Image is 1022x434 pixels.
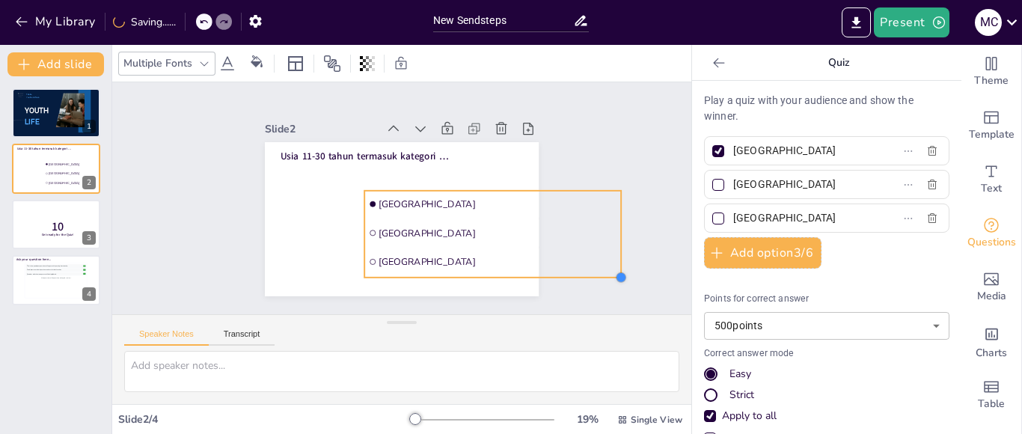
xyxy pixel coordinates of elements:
[355,186,441,416] span: [GEOGRAPHIC_DATA]
[12,144,100,193] div: 2
[82,287,96,301] div: 4
[383,177,468,407] span: [GEOGRAPHIC_DATA]
[967,234,1016,251] span: Questions
[978,396,1005,412] span: Table
[704,312,949,340] div: 500 points
[124,329,209,346] button: Speaker Notes
[961,45,1021,99] div: Change the overall theme
[118,412,411,427] div: Slide 2 / 4
[974,73,1009,89] span: Theme
[12,200,100,249] div: 3
[42,232,74,236] span: Get ready for the Quiz!
[961,314,1021,368] div: Add charts and graphs
[419,44,467,156] div: Slide 2
[961,207,1021,260] div: Get real-time input from your audience
[722,409,777,424] div: Apply to all
[25,106,49,114] span: YOUTH
[433,10,573,31] input: Insert title
[11,10,102,34] button: My Library
[26,276,87,279] div: More questions will appear here during the session...
[969,126,1015,143] span: Template
[49,162,125,165] span: [GEOGRAPHIC_DATA]
[284,52,307,76] div: Layout
[874,7,949,37] button: Present
[323,55,341,73] span: Position
[704,293,949,306] p: Points for correct answer
[704,388,949,403] div: Strict
[113,15,176,29] div: Saving......
[704,409,949,424] div: Apply to all
[961,153,1021,207] div: Add text boxes
[26,97,39,99] span: Youth and Teen
[16,257,52,262] span: Ask your question here...
[209,329,275,346] button: Transcript
[961,99,1021,153] div: Add ready made slides
[82,231,96,245] div: 3
[729,388,754,403] div: Strict
[398,67,462,232] span: Usia 11-30 tahun termasuk kategori …
[12,88,100,138] div: 1
[704,237,821,269] button: Add option3/6
[12,255,100,305] div: 4
[26,94,31,96] span: Tabita
[733,174,872,195] input: Option 2
[27,266,83,267] div: This is how participant questions will appear with upvoting functionality.
[569,412,605,427] div: 19 %
[704,367,949,382] div: Easy
[52,218,64,235] span: 10
[981,180,1002,197] span: Text
[975,7,1002,37] button: M C
[731,45,946,81] p: Quiz
[961,368,1021,422] div: Add a table
[25,117,40,126] span: LIFE
[328,194,414,424] span: [GEOGRAPHIC_DATA]
[82,120,96,133] div: 1
[977,288,1006,305] span: Media
[704,347,949,361] p: Correct answer mode
[49,180,125,184] span: [GEOGRAPHIC_DATA]
[27,269,83,271] div: Participants can submit questions and vote for their favorites.
[120,53,195,73] div: Multiple Fonts
[27,273,83,275] div: Questions with the most upvotes will be highlighted.
[49,171,125,175] span: [GEOGRAPHIC_DATA]
[976,345,1007,361] span: Charts
[704,93,949,124] p: Play a quiz with your audience and show the winner.
[631,414,682,426] span: Single View
[245,55,268,71] div: Background color
[7,52,104,76] button: Add slide
[17,147,72,151] span: Usia 11-30 tahun termasuk kategori …
[975,9,1002,36] div: M C
[82,176,96,189] div: 2
[733,207,872,229] input: Option 3
[733,140,872,162] input: Option 1
[842,7,871,37] button: Export to PowerPoint
[729,367,751,382] div: Easy
[961,260,1021,314] div: Add images, graphics, shapes or video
